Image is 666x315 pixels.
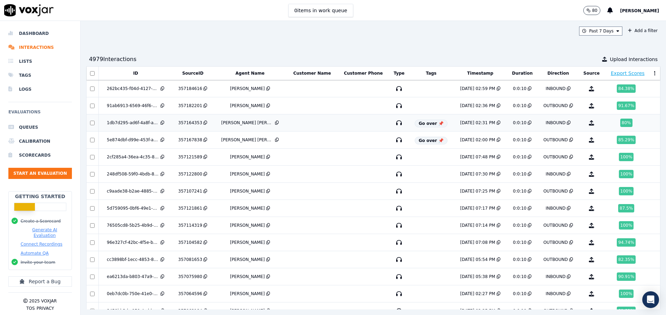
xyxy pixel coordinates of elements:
div: [PERSON_NAME] [230,86,265,91]
h2: Getting Started [15,193,65,200]
div: [DATE] 02:31 PM [460,120,495,126]
div: 0:0:10 [513,171,527,177]
div: [DATE] 02:36 PM [460,103,495,108]
div: 82.35 % [617,255,636,264]
div: INBOUND [546,120,565,126]
div: 248df508-59f0-4bdb-8f7e-81cb49e8ad2a [107,171,159,177]
a: Queues [8,120,72,134]
span: Go over 📌 [415,120,447,127]
button: 0items in work queue [288,4,353,17]
div: 1db7d295-ad6f-4a8f-a832-68a0c3140e74 [107,120,159,126]
div: 0:0:10 [513,86,527,91]
div: 0:0:10 [513,188,527,194]
div: [DATE] 07:08 PM [460,240,495,245]
div: 90.91 % [617,272,636,281]
div: 0:0:10 [513,223,527,228]
div: cc3898bf-1ecc-4853-8f1a-f2d1d759d24e [107,257,159,262]
h6: Evaluations [8,108,72,120]
button: ID [133,70,138,76]
button: Invite your team [21,260,55,265]
a: Dashboard [8,27,72,40]
div: [PERSON_NAME] [230,291,265,297]
div: 94.74 % [617,238,636,247]
div: Open Intercom Messenger [642,291,659,308]
div: [PERSON_NAME] [230,223,265,228]
div: INBOUND [546,205,565,211]
div: OUTBOUND [543,308,568,314]
div: 357062184 [178,308,202,314]
div: INBOUND [546,274,565,279]
div: INBOUND [546,86,565,91]
div: 91ab6913-6569-46f6-a7a3-f64aad62bb08 [107,103,159,108]
div: 8459bb3d-c050-4cdd-905e-2b9e5594002c [107,308,159,314]
button: Add a filter [625,27,660,35]
div: 87.5 % [618,204,634,212]
span: Go over 📌 [415,137,447,144]
p: 80 [592,8,597,13]
div: [DATE] 07:25 PM [460,188,495,194]
div: 357122800 [178,171,202,177]
div: [PERSON_NAME] [230,240,265,245]
div: 5d759095-0bf6-49e1-981a-23f4cd04ce0c [107,205,159,211]
a: Interactions [8,40,72,54]
button: [PERSON_NAME] [620,6,666,15]
div: 80 % [620,119,632,127]
img: voxjar logo [4,4,54,16]
div: [PERSON_NAME] [230,103,265,108]
div: INBOUND [546,171,565,177]
div: 357121861 [178,205,202,211]
button: Generate AI Evaluation [21,227,69,238]
div: 0:0:10 [513,205,527,211]
div: 357114319 [178,223,202,228]
div: 96e327cf-42bc-4f5e-b95e-cdc6221b8c29 [107,240,159,245]
button: Agent Name [236,70,265,76]
div: 357081653 [178,257,202,262]
button: Privacy [37,306,54,311]
div: 357182201 [178,103,202,108]
div: INBOUND [546,291,565,297]
div: [PERSON_NAME] [230,308,265,314]
div: 262bc435-f04d-4127-8f11-7c5e69d21fcc [107,86,159,91]
li: Calibration [8,134,72,148]
div: [PERSON_NAME] [230,171,265,177]
a: Logs [8,82,72,96]
div: OUTBOUND [543,257,568,262]
button: SourceID [182,70,203,76]
button: Start an Evaluation [8,168,72,179]
div: ea6213da-b803-47a9-9b97-03ca153d9983 [107,274,159,279]
div: 81.82 % [617,307,636,315]
div: OUTBOUND [543,103,568,108]
button: Automate QA [21,250,49,256]
div: 100 % [619,170,634,178]
span: Upload Interactions [610,56,658,63]
button: 80 [583,6,607,15]
div: [DATE] 02:00 PM [460,137,495,143]
div: [DATE] 07:17 PM [460,205,495,211]
button: Report a Bug [8,276,72,287]
div: 0:0:10 [513,308,527,314]
div: 357104582 [178,240,202,245]
div: 91.67 % [617,102,636,110]
div: c9aade38-b2ae-4885-9e9b-eab2ad2f5dac [107,188,159,194]
div: 100 % [619,187,634,195]
div: [DATE] 02:25 PM [460,308,495,314]
li: Tags [8,68,72,82]
div: 0:0:10 [513,274,527,279]
div: [PERSON_NAME] [230,154,265,160]
div: 2cf285a4-36ea-4c35-827e-207395564008 [107,154,159,160]
li: Lists [8,54,72,68]
div: 0:0:10 [513,291,527,297]
a: Scorecards [8,148,72,162]
div: 0:0:10 [513,137,527,143]
div: [PERSON_NAME] [PERSON_NAME] Fregeiro [221,120,274,126]
div: 100 % [619,290,634,298]
div: 0:0:10 [513,120,527,126]
div: [PERSON_NAME] [230,188,265,194]
div: 5e874dbf-d99e-453f-a128-e3b43c3d7422 [107,137,159,143]
div: 0:0:10 [513,240,527,245]
div: [DATE] 02:59 PM [460,86,495,91]
button: TOS [26,306,35,311]
div: 357064596 [178,291,202,297]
